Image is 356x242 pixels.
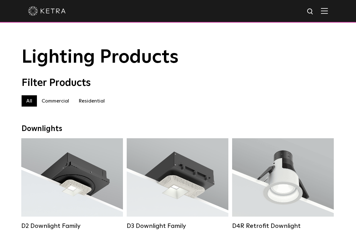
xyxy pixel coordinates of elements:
[22,77,334,89] div: Filter Products
[22,95,37,107] label: All
[127,222,228,230] div: D3 Downlight Family
[74,95,109,107] label: Residential
[37,95,74,107] label: Commercial
[321,8,328,14] img: Hamburger%20Nav.svg
[232,222,334,230] div: D4R Retrofit Downlight
[21,222,123,230] div: D2 Downlight Family
[21,138,123,230] a: D2 Downlight Family Lumen Output:1200Colors:White / Black / Gloss Black / Silver / Bronze / Silve...
[22,48,179,67] span: Lighting Products
[28,6,66,16] img: ketra-logo-2019-white
[307,8,314,16] img: search icon
[22,124,334,134] div: Downlights
[232,138,334,230] a: D4R Retrofit Downlight Lumen Output:800Colors:White / BlackBeam Angles:15° / 25° / 40° / 60°Watta...
[127,138,228,230] a: D3 Downlight Family Lumen Output:700 / 900 / 1100Colors:White / Black / Silver / Bronze / Paintab...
